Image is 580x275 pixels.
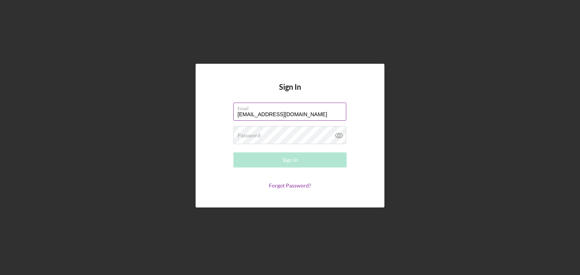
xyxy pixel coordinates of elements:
[269,182,311,189] a: Forgot Password?
[238,132,261,138] label: Password
[282,152,298,167] div: Sign In
[238,103,346,111] label: Email
[233,152,347,167] button: Sign In
[279,83,301,103] h4: Sign In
